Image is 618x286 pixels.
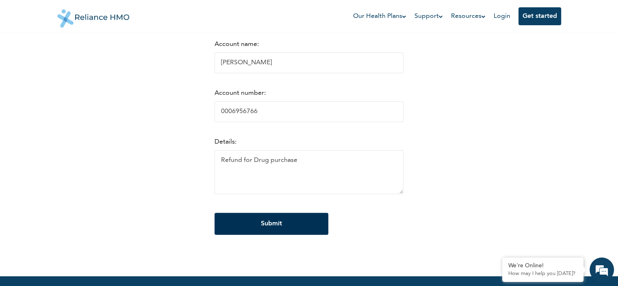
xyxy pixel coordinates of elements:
[508,262,577,269] div: We're Online!
[133,4,153,24] div: Minimize live chat window
[4,257,80,262] span: Conversation
[518,7,561,25] button: Get started
[494,13,510,20] a: Login
[215,90,266,96] label: Account number:
[42,46,137,56] div: Chat with us now
[215,139,236,145] label: Details:
[215,213,328,235] input: Submit
[353,11,406,21] a: Our Health Plans
[4,214,155,242] textarea: Type your message and hit 'Enter'
[47,98,112,181] span: We're online!
[508,271,577,277] p: How may I help you today?
[15,41,33,61] img: d_794563401_company_1708531726252_794563401
[57,3,130,28] img: Reliance HMO's Logo
[414,11,443,21] a: Support
[451,11,486,21] a: Resources
[215,41,259,48] label: Account name:
[80,242,155,268] div: FAQs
